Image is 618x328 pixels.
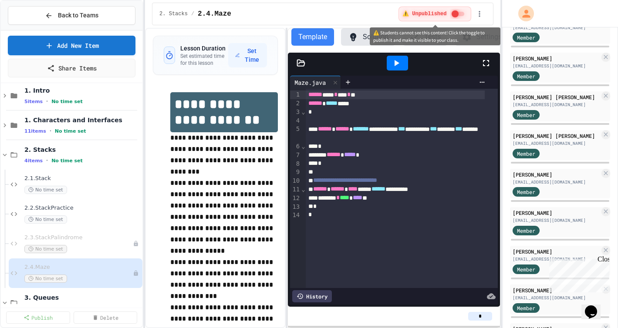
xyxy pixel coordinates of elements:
[8,6,135,25] button: Back to Teams
[517,111,535,119] span: Member
[290,203,301,211] div: 13
[24,158,43,164] span: 4 items
[3,3,60,55] div: Chat with us now!Close
[58,11,98,20] span: Back to Teams
[301,108,305,115] span: Fold line
[341,28,395,46] button: Solution
[24,186,67,194] span: No time set
[191,10,194,17] span: /
[51,158,83,164] span: No time set
[517,33,535,41] span: Member
[198,9,231,19] span: 2.4.Maze
[8,36,135,55] a: Add New Item
[517,304,535,312] span: Member
[517,188,535,196] span: Member
[180,53,229,67] p: Set estimated time for this lesson
[513,248,600,255] div: [PERSON_NAME]
[509,3,536,23] div: My Account
[517,265,535,273] span: Member
[24,128,46,134] span: 11 items
[513,132,600,140] div: [PERSON_NAME] [PERSON_NAME]
[24,274,67,283] span: No time set
[513,256,600,262] div: [EMAIL_ADDRESS][DOMAIN_NAME]
[290,117,301,125] div: 4
[370,27,500,45] div: ⚠️ Students cannot see this content! Click the toggle to publish it and make it visible to your c...
[513,93,600,101] div: [PERSON_NAME] [PERSON_NAME]
[513,24,600,31] div: [EMAIL_ADDRESS][DOMAIN_NAME]
[398,7,471,21] div: ⚠️ Students cannot see this content! Click the toggle to publish it and make it visible to your c...
[290,108,301,117] div: 3
[228,43,267,67] button: Set Time
[133,270,139,276] div: Unpublished
[513,140,600,147] div: [EMAIL_ADDRESS][DOMAIN_NAME]
[6,311,70,324] a: Publish
[24,245,67,253] span: No time set
[513,286,600,294] div: [PERSON_NAME]
[290,185,301,194] div: 11
[24,234,133,241] span: 2.3.StackPalindrome
[513,217,600,224] div: [EMAIL_ADDRESS][DOMAIN_NAME]
[290,142,301,151] div: 6
[513,209,600,217] div: [PERSON_NAME]
[546,255,609,292] iframe: chat widget
[8,59,135,77] a: Share Items
[290,125,301,142] div: 5
[513,295,600,301] div: [EMAIL_ADDRESS][DOMAIN_NAME]
[290,90,301,99] div: 1
[301,143,305,150] span: Fold line
[290,194,301,203] div: 12
[159,10,188,17] span: 2. Stacks
[46,98,48,105] span: •
[51,99,83,104] span: No time set
[513,63,600,69] div: [EMAIL_ADDRESS][DOMAIN_NAME]
[517,72,535,80] span: Member
[513,179,600,185] div: [EMAIL_ADDRESS][DOMAIN_NAME]
[513,171,600,178] div: [PERSON_NAME]
[301,186,305,193] span: Fold line
[290,76,341,89] div: Maze.java
[24,116,141,124] span: 1. Characters and Interfaces
[24,99,43,104] span: 5 items
[513,101,600,108] div: [EMAIL_ADDRESS][DOMAIN_NAME]
[402,10,446,17] span: ⚠️ Unpublished
[290,151,301,160] div: 7
[517,227,535,234] span: Member
[46,157,48,164] span: •
[290,160,301,168] div: 8
[290,78,330,87] div: Maze.java
[50,127,51,134] span: •
[24,294,141,301] span: 3. Queues
[180,44,229,53] h3: Lesson Duration
[513,54,600,62] div: [PERSON_NAME]
[290,177,301,185] div: 10
[290,99,301,108] div: 2
[291,28,334,46] button: Template
[290,168,301,177] div: 9
[24,264,133,271] span: 2.4.Maze
[24,204,141,212] span: 2.2.StackPractice
[517,150,535,157] span: Member
[55,128,86,134] span: No time set
[74,311,138,324] a: Delete
[24,87,141,94] span: 1. Intro
[24,175,141,182] span: 2.1.Stack
[581,293,609,319] iframe: chat widget
[292,290,332,302] div: History
[290,211,301,220] div: 14
[24,215,67,224] span: No time set
[24,146,141,154] span: 2. Stacks
[133,241,139,247] div: Unpublished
